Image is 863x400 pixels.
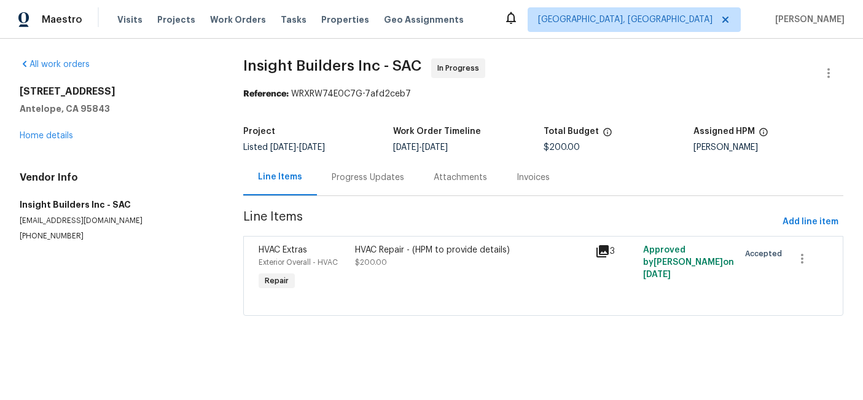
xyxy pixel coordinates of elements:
[20,216,214,226] p: [EMAIL_ADDRESS][DOMAIN_NAME]
[759,127,768,143] span: The hpm assigned to this work order.
[544,127,599,136] h5: Total Budget
[355,259,387,266] span: $200.00
[20,85,214,98] h2: [STREET_ADDRESS]
[643,270,671,279] span: [DATE]
[157,14,195,26] span: Projects
[422,143,448,152] span: [DATE]
[243,90,289,98] b: Reference:
[603,127,612,143] span: The total cost of line items that have been proposed by Opendoor. This sum includes line items th...
[258,171,302,183] div: Line Items
[355,244,588,256] div: HVAC Repair - (HPM to provide details)
[745,248,787,260] span: Accepted
[259,246,307,254] span: HVAC Extras
[693,127,755,136] h5: Assigned HPM
[393,143,448,152] span: -
[20,231,214,241] p: [PHONE_NUMBER]
[117,14,143,26] span: Visits
[643,246,734,279] span: Approved by [PERSON_NAME] on
[210,14,266,26] span: Work Orders
[770,14,845,26] span: [PERSON_NAME]
[260,275,294,287] span: Repair
[42,14,82,26] span: Maestro
[595,244,636,259] div: 3
[434,171,487,184] div: Attachments
[20,60,90,69] a: All work orders
[243,143,325,152] span: Listed
[384,14,464,26] span: Geo Assignments
[299,143,325,152] span: [DATE]
[783,214,838,230] span: Add line item
[243,127,275,136] h5: Project
[544,143,580,152] span: $200.00
[538,14,713,26] span: [GEOGRAPHIC_DATA], [GEOGRAPHIC_DATA]
[332,171,404,184] div: Progress Updates
[20,103,214,115] h5: Antelope, CA 95843
[693,143,843,152] div: [PERSON_NAME]
[243,211,778,233] span: Line Items
[243,88,843,100] div: WRXRW74E0C7G-7afd2ceb7
[270,143,325,152] span: -
[20,171,214,184] h4: Vendor Info
[20,198,214,211] h5: Insight Builders Inc - SAC
[778,211,843,233] button: Add line item
[517,171,550,184] div: Invoices
[321,14,369,26] span: Properties
[243,58,421,73] span: Insight Builders Inc - SAC
[393,143,419,152] span: [DATE]
[437,62,484,74] span: In Progress
[259,259,338,266] span: Exterior Overall - HVAC
[281,15,307,24] span: Tasks
[270,143,296,152] span: [DATE]
[393,127,481,136] h5: Work Order Timeline
[20,131,73,140] a: Home details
